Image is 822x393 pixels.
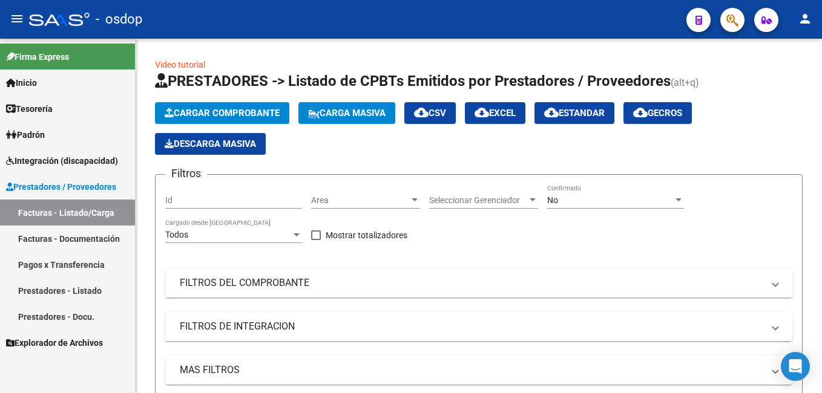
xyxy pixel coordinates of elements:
span: Padrón [6,128,45,141]
span: CSV [414,108,446,119]
button: Descarga Masiva [155,133,266,155]
span: No [547,195,558,205]
span: Mostrar totalizadores [326,228,407,242]
span: Carga Masiva [308,108,386,119]
span: PRESTADORES -> Listado de CPBTs Emitidos por Prestadores / Proveedores [155,73,671,89]
mat-icon: menu [10,11,24,26]
span: Estandar [544,108,605,119]
button: EXCEL [465,102,525,124]
span: Cargar Comprobante [165,108,280,119]
span: - osdop [96,6,142,33]
mat-icon: cloud_download [633,105,648,120]
span: Inicio [6,76,37,89]
button: Estandar [534,102,614,124]
mat-panel-title: FILTROS DE INTEGRACION [180,320,763,333]
span: Explorador de Archivos [6,336,103,349]
mat-icon: cloud_download [414,105,429,120]
mat-icon: cloud_download [475,105,489,120]
span: Descarga Masiva [165,138,256,149]
div: Open Intercom Messenger [781,352,810,381]
button: Cargar Comprobante [155,102,289,124]
span: Todos [165,230,188,239]
span: Prestadores / Proveedores [6,180,116,193]
a: Video tutorial [155,60,205,70]
span: Tesorería [6,102,53,115]
span: Gecros [633,108,682,119]
span: Integración (discapacidad) [6,154,118,167]
button: CSV [404,102,456,124]
span: Seleccionar Gerenciador [429,195,527,206]
button: Gecros [623,102,692,124]
span: (alt+q) [671,77,699,88]
mat-icon: cloud_download [544,105,559,120]
app-download-masive: Descarga masiva de comprobantes (adjuntos) [155,133,266,155]
mat-icon: person [798,11,812,26]
button: Carga Masiva [298,102,395,124]
mat-expansion-panel-header: FILTROS DEL COMPROBANTE [165,268,792,297]
mat-expansion-panel-header: MAS FILTROS [165,356,792,385]
span: Area [311,195,409,206]
span: EXCEL [475,108,516,119]
span: Firma Express [6,50,69,63]
mat-panel-title: MAS FILTROS [180,363,763,377]
h3: Filtros [165,165,207,182]
mat-panel-title: FILTROS DEL COMPROBANTE [180,276,763,290]
mat-expansion-panel-header: FILTROS DE INTEGRACION [165,312,792,341]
